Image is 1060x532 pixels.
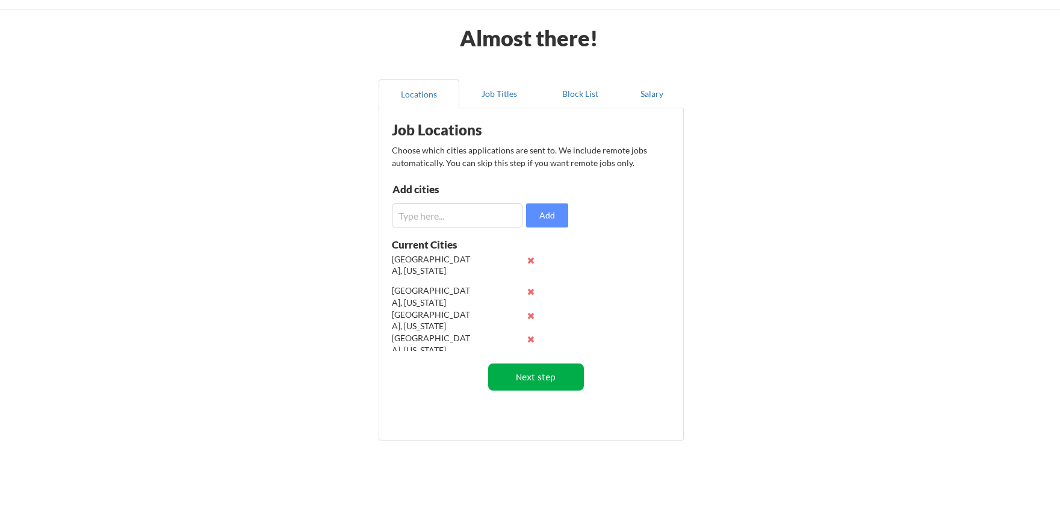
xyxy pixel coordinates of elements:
[392,253,471,277] div: [GEOGRAPHIC_DATA], [US_STATE]
[392,123,544,137] div: Job Locations
[392,203,522,227] input: Type here...
[392,285,471,308] div: [GEOGRAPHIC_DATA], [US_STATE]
[526,203,568,227] button: Add
[392,332,471,356] div: [GEOGRAPHIC_DATA], [US_STATE]
[621,79,684,108] button: Salary
[540,79,621,108] button: Block List
[392,309,471,332] div: [GEOGRAPHIC_DATA], [US_STATE]
[459,79,540,108] button: Job Titles
[379,79,459,108] button: Locations
[392,240,483,250] div: Current Cities
[488,363,584,391] button: Next step
[445,27,613,49] div: Almost there!
[392,144,669,169] div: Choose which cities applications are sent to. We include remote jobs automatically. You can skip ...
[392,184,517,194] div: Add cities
